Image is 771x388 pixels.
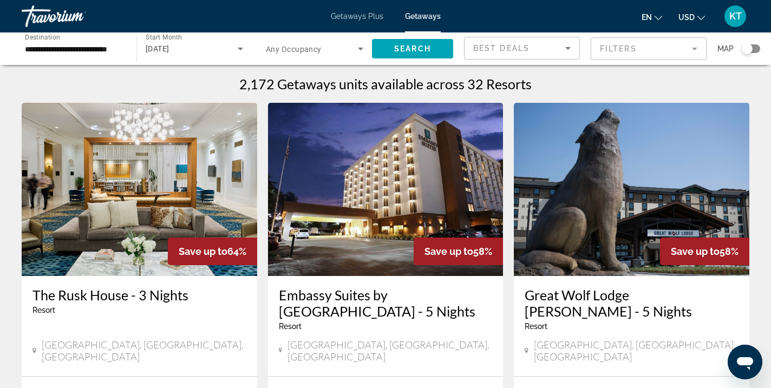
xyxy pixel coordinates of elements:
[678,9,705,25] button: Change currency
[146,44,169,53] span: [DATE]
[473,44,530,52] span: Best Deals
[42,339,246,363] span: [GEOGRAPHIC_DATA], [GEOGRAPHIC_DATA], [GEOGRAPHIC_DATA]
[279,322,302,331] span: Resort
[473,42,571,55] mat-select: Sort by
[405,12,441,21] a: Getaways
[32,306,55,314] span: Resort
[642,9,662,25] button: Change language
[372,39,453,58] button: Search
[414,238,503,265] div: 58%
[717,41,734,56] span: Map
[22,103,257,276] img: S340I01X.jpg
[721,5,749,28] button: User Menu
[146,34,182,41] span: Start Month
[279,287,493,319] a: Embassy Suites by [GEOGRAPHIC_DATA] - 5 Nights
[591,37,707,61] button: Filter
[678,13,695,22] span: USD
[424,246,473,257] span: Save up to
[288,339,492,363] span: [GEOGRAPHIC_DATA], [GEOGRAPHIC_DATA], [GEOGRAPHIC_DATA]
[394,44,431,53] span: Search
[25,33,60,41] span: Destination
[660,238,749,265] div: 58%
[728,345,762,379] iframe: Button to launch messaging window
[525,322,547,331] span: Resort
[514,103,749,276] img: S343E01X.jpg
[729,11,742,22] span: KT
[179,246,227,257] span: Save up to
[168,238,257,265] div: 64%
[32,287,246,303] a: The Rusk House - 3 Nights
[671,246,720,257] span: Save up to
[266,45,322,54] span: Any Occupancy
[534,339,739,363] span: [GEOGRAPHIC_DATA], [GEOGRAPHIC_DATA], [GEOGRAPHIC_DATA]
[642,13,652,22] span: en
[239,76,532,92] h1: 2,172 Getaways units available across 32 Resorts
[331,12,383,21] a: Getaways Plus
[268,103,504,276] img: S141E01X.jpg
[525,287,739,319] a: Great Wolf Lodge [PERSON_NAME] - 5 Nights
[22,2,130,30] a: Travorium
